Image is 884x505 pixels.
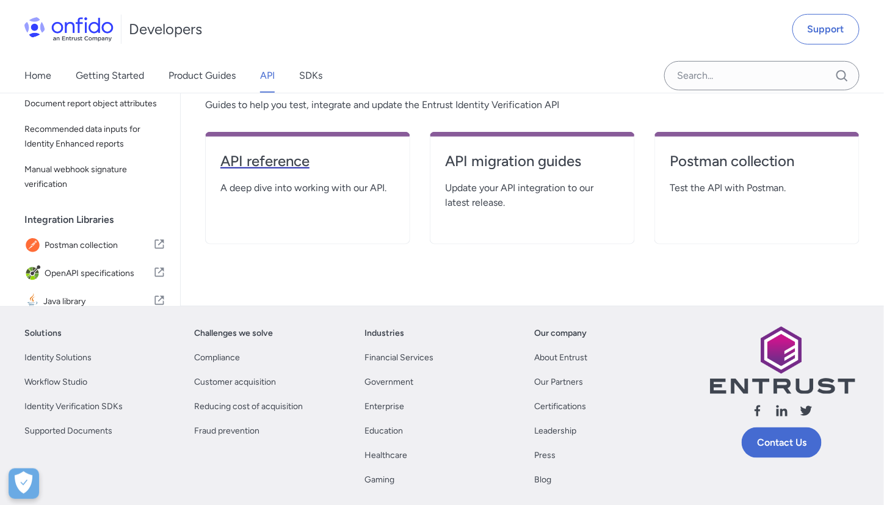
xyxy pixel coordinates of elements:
[194,326,273,341] a: Challenges we solve
[220,151,395,171] h4: API reference
[205,98,860,112] span: Guides to help you test, integrate and update the Entrust Identity Verification API
[792,14,860,45] a: Support
[24,237,45,254] img: IconPostman collection
[45,237,153,254] span: Postman collection
[24,293,43,310] img: IconJava library
[220,151,395,181] a: API reference
[534,399,586,414] a: Certifications
[194,424,259,438] a: Fraud prevention
[24,17,114,42] img: Onfido Logo
[20,288,170,315] a: IconJava libraryJava library
[24,424,112,438] a: Supported Documents
[445,181,620,210] span: Update your API integration to our latest release.
[670,151,844,181] a: Postman collection
[20,117,170,156] a: Recommended data inputs for Identity Enhanced reports
[299,59,322,93] a: SDKs
[76,59,144,93] a: Getting Started
[194,399,303,414] a: Reducing cost of acquisition
[364,448,407,463] a: Healthcare
[24,351,92,365] a: Identity Solutions
[799,404,814,418] svg: Follow us X (Twitter)
[750,404,765,418] svg: Follow us facebook
[364,351,433,365] a: Financial Services
[20,158,170,197] a: Manual webhook signature verification
[24,162,165,192] span: Manual webhook signature verification
[534,424,576,438] a: Leadership
[364,375,413,390] a: Government
[364,326,404,341] a: Industries
[445,151,620,181] a: API migration guides
[129,20,202,39] h1: Developers
[43,293,153,310] span: Java library
[775,404,789,418] svg: Follow us linkedin
[534,448,556,463] a: Press
[24,375,87,390] a: Workflow Studio
[24,96,165,111] span: Document report object attributes
[24,399,123,414] a: Identity Verification SDKs
[775,404,789,423] a: Follow us linkedin
[364,473,394,487] a: Gaming
[799,404,814,423] a: Follow us X (Twitter)
[24,122,165,151] span: Recommended data inputs for Identity Enhanced reports
[24,265,45,282] img: IconOpenAPI specifications
[168,59,236,93] a: Product Guides
[709,326,855,394] img: Entrust logo
[194,351,240,365] a: Compliance
[670,151,844,171] h4: Postman collection
[364,399,404,414] a: Enterprise
[670,181,844,195] span: Test the API with Postman.
[260,59,275,93] a: API
[664,61,860,90] input: Onfido search input field
[45,265,153,282] span: OpenAPI specifications
[20,260,170,287] a: IconOpenAPI specificationsOpenAPI specifications
[9,468,39,499] button: Open Preferences
[364,424,403,438] a: Education
[534,375,583,390] a: Our Partners
[534,351,587,365] a: About Entrust
[742,427,822,458] a: Contact Us
[534,473,551,487] a: Blog
[20,92,170,116] a: Document report object attributes
[20,232,170,259] a: IconPostman collectionPostman collection
[9,468,39,499] div: Cookie Preferences
[24,326,62,341] a: Solutions
[24,208,175,232] div: Integration Libraries
[445,151,620,171] h4: API migration guides
[220,181,395,195] span: A deep dive into working with our API.
[750,404,765,423] a: Follow us facebook
[534,326,587,341] a: Our company
[24,59,51,93] a: Home
[194,375,276,390] a: Customer acquisition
